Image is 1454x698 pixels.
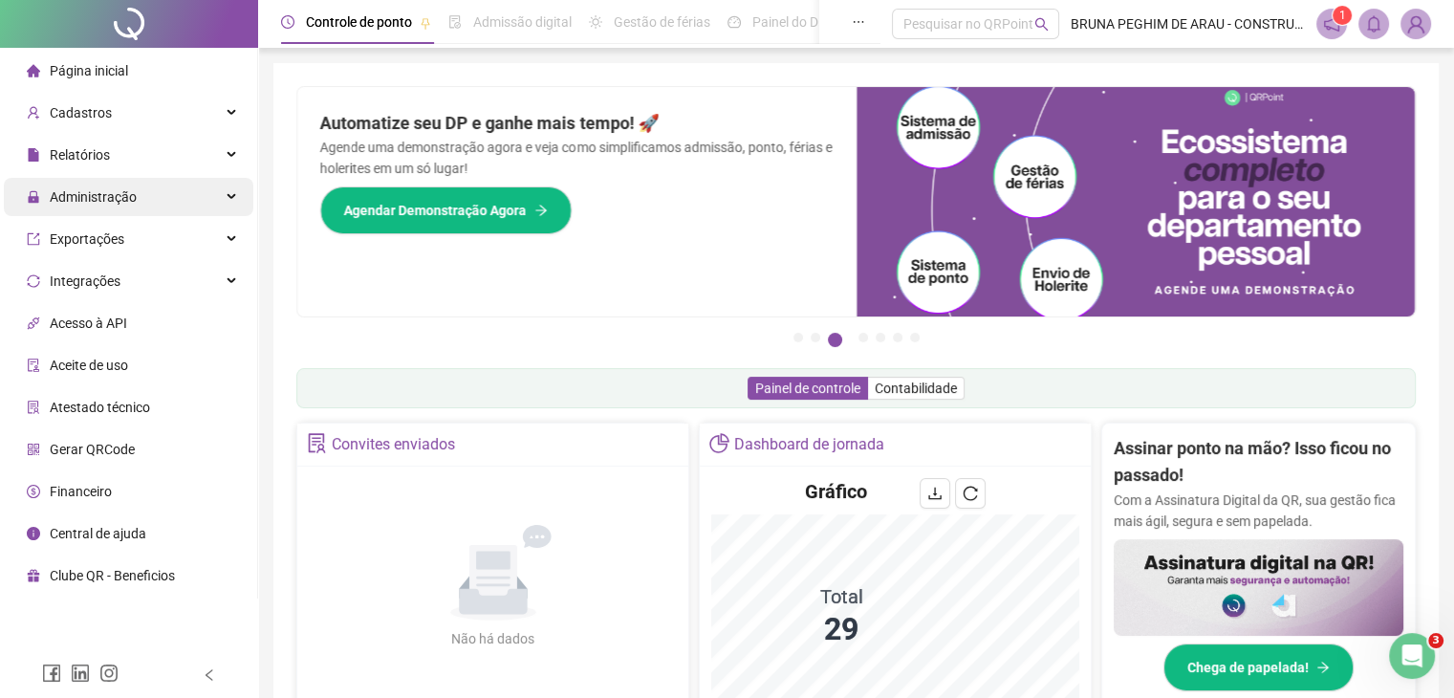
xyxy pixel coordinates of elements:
span: facebook [42,664,61,683]
span: solution [27,401,40,414]
span: Integrações [50,273,120,289]
button: Agendar Demonstração Agora [320,186,572,234]
span: Financeiro [50,484,112,499]
h2: Assinar ponto na mão? Isso ficou no passado! [1114,435,1403,490]
span: reload [963,486,978,501]
button: 3 [828,333,842,347]
button: 5 [876,333,885,342]
div: Convites enviados [332,428,455,461]
button: 2 [811,333,820,342]
span: Central de ajuda [50,526,146,541]
button: 6 [893,333,902,342]
span: api [27,316,40,330]
span: clock-circle [281,15,294,29]
span: arrow-right [1316,661,1330,674]
span: ellipsis [852,15,865,29]
span: left [203,668,216,682]
span: Relatórios [50,147,110,163]
span: dashboard [727,15,741,29]
img: banner%2F02c71560-61a6-44d4-94b9-c8ab97240462.png [1114,539,1403,636]
h2: Automatize seu DP e ganhe mais tempo! 🚀 [320,110,834,137]
span: home [27,64,40,77]
div: Não há dados [405,628,581,649]
span: download [927,486,943,501]
button: 4 [858,333,868,342]
img: 88950 [1401,10,1430,38]
span: user-add [27,106,40,120]
span: 3 [1428,633,1443,648]
span: Contabilidade [875,381,957,396]
span: Agendar Demonstração Agora [344,200,527,221]
span: Exportações [50,231,124,247]
span: lock [27,190,40,204]
span: notification [1323,15,1340,33]
sup: 1 [1333,6,1352,25]
span: gift [27,569,40,582]
h4: Gráfico [805,478,867,505]
span: file-done [448,15,462,29]
span: Gestão de férias [614,14,710,30]
span: search [1034,17,1049,32]
span: file [27,148,40,162]
span: audit [27,359,40,372]
span: Admissão digital [473,14,572,30]
iframe: Intercom live chat [1389,633,1435,679]
span: linkedin [71,664,90,683]
span: 1 [1339,9,1346,22]
div: Dashboard de jornada [734,428,884,461]
span: Aceite de uso [50,358,128,373]
span: BRUNA PEGHIM DE ARAU - CONSTRUCENTER O CENTRO DA CONSTRUCAO [1071,13,1305,34]
span: arrow-right [534,204,548,217]
span: sun [589,15,602,29]
span: Administração [50,189,137,205]
span: Gerar QRCode [50,442,135,457]
span: Controle de ponto [306,14,412,30]
p: Agende uma demonstração agora e veja como simplificamos admissão, ponto, férias e holerites em um... [320,137,834,179]
span: sync [27,274,40,288]
span: export [27,232,40,246]
span: Página inicial [50,63,128,78]
span: Chega de papelada! [1187,657,1309,678]
span: solution [307,433,327,453]
button: Chega de papelada! [1163,643,1354,691]
span: pie-chart [709,433,729,453]
span: dollar [27,485,40,498]
span: Acesso à API [50,316,127,331]
span: pushpin [420,17,431,29]
span: qrcode [27,443,40,456]
button: 7 [910,333,920,342]
span: Cadastros [50,105,112,120]
span: Painel do DP [752,14,827,30]
span: instagram [99,664,119,683]
span: info-circle [27,527,40,540]
p: Com a Assinatura Digital da QR, sua gestão fica mais ágil, segura e sem papelada. [1114,490,1403,532]
span: Clube QR - Beneficios [50,568,175,583]
span: Painel de controle [755,381,860,396]
span: Atestado técnico [50,400,150,415]
button: 1 [793,333,803,342]
img: banner%2Fd57e337e-a0d3-4837-9615-f134fc33a8e6.png [857,87,1416,316]
span: bell [1365,15,1382,33]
